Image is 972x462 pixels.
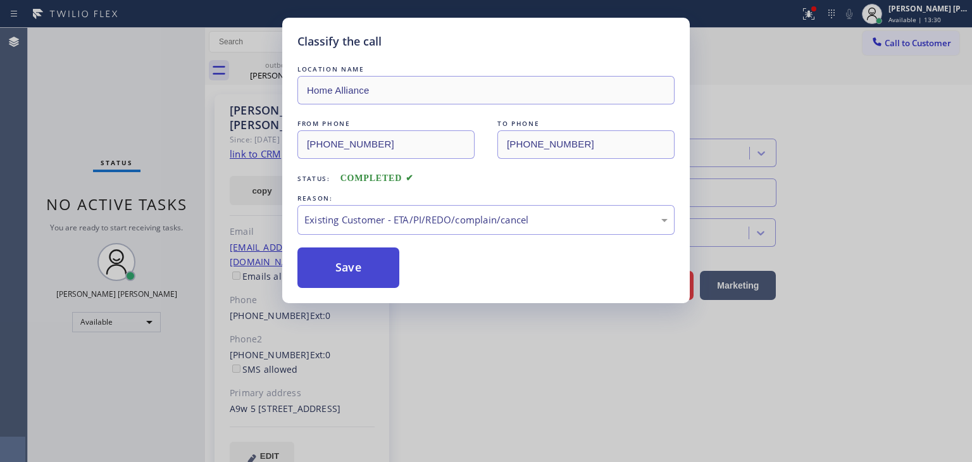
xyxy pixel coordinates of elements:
[297,192,675,205] div: REASON:
[497,130,675,159] input: To phone
[297,130,475,159] input: From phone
[297,33,382,50] h5: Classify the call
[497,117,675,130] div: TO PHONE
[340,173,414,183] span: COMPLETED
[297,117,475,130] div: FROM PHONE
[297,63,675,76] div: LOCATION NAME
[297,247,399,288] button: Save
[304,213,668,227] div: Existing Customer - ETA/PI/REDO/complain/cancel
[297,174,330,183] span: Status:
